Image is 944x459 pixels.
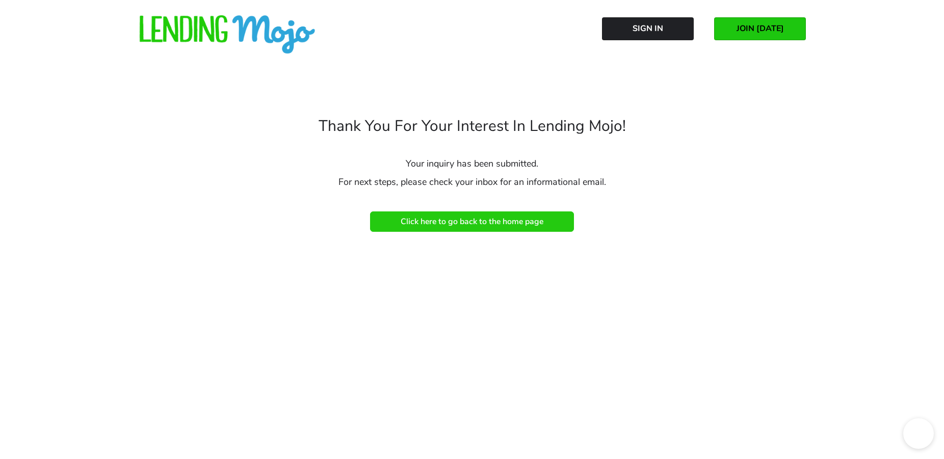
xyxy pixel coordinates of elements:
[401,217,543,226] span: Click here to go back to the home page
[714,17,806,40] a: JOIN [DATE]
[633,24,663,33] span: Sign In
[737,24,784,33] span: JOIN [DATE]
[176,154,768,191] h3: Your inquiry has been submitted. For next steps, please check your inbox for an informational email.
[138,15,317,55] img: lm-horizontal-logo
[370,211,574,232] a: Click here to go back to the home page
[176,119,768,134] h4: Thank you for your interest in Lending Mojo!
[903,418,934,449] iframe: chat widget
[602,17,694,40] a: Sign In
